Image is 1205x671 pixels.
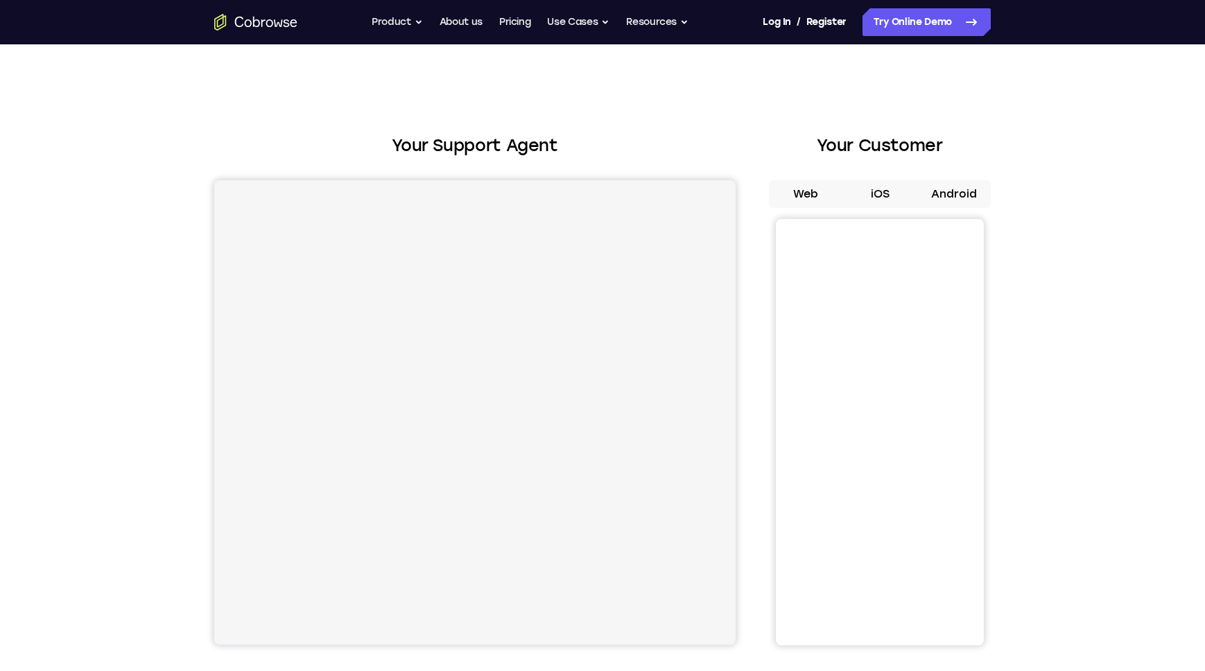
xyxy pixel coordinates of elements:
[547,8,609,36] button: Use Cases
[797,14,801,31] span: /
[214,180,736,645] iframe: Agent
[843,180,917,208] button: iOS
[763,8,790,36] a: Log In
[862,8,991,36] a: Try Online Demo
[214,133,736,158] h2: Your Support Agent
[626,8,688,36] button: Resources
[769,133,991,158] h2: Your Customer
[372,8,423,36] button: Product
[806,8,847,36] a: Register
[769,180,843,208] button: Web
[440,8,483,36] a: About us
[499,8,531,36] a: Pricing
[917,180,991,208] button: Android
[214,14,297,31] a: Go to the home page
